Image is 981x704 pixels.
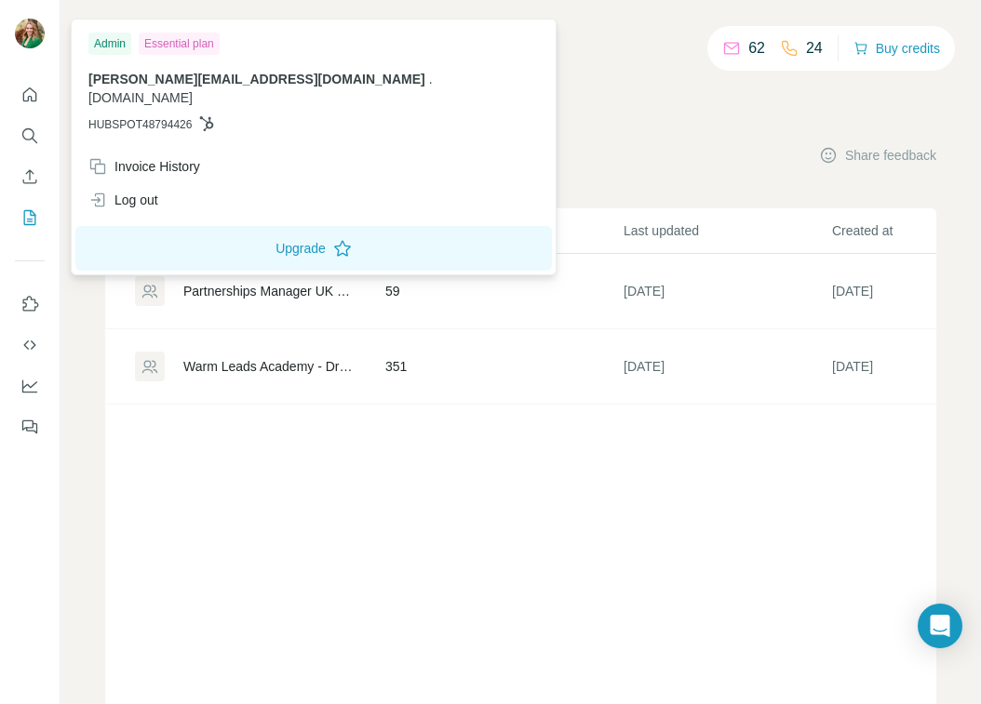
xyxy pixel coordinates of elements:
[15,369,45,403] button: Dashboard
[75,226,552,271] button: Upgrade
[623,329,831,405] td: [DATE]
[88,90,193,105] span: [DOMAIN_NAME]
[88,191,158,209] div: Log out
[88,157,200,176] div: Invoice History
[853,35,940,61] button: Buy credits
[15,78,45,112] button: Quick start
[624,221,830,240] p: Last updated
[15,19,45,48] img: Avatar
[88,33,131,55] div: Admin
[139,33,220,55] div: Essential plan
[15,328,45,362] button: Use Surfe API
[88,116,192,133] span: HUBSPOT48794426
[15,287,45,321] button: Use Surfe on LinkedIn
[183,282,354,300] div: Partnerships Manager UK - Sheet2
[15,160,45,193] button: Enrich CSV
[623,254,831,329] td: [DATE]
[429,72,433,86] span: .
[88,72,425,86] span: [PERSON_NAME][EMAIL_ADDRESS][DOMAIN_NAME]
[183,357,354,376] div: Warm Leads Academy - Dripify - export
[15,410,45,444] button: Feedback
[15,119,45,153] button: Search
[748,37,765,60] p: 62
[918,604,962,648] div: Open Intercom Messenger
[384,329,623,405] td: 351
[384,254,623,329] td: 59
[15,201,45,234] button: My lists
[819,146,936,165] button: Share feedback
[806,37,823,60] p: 24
